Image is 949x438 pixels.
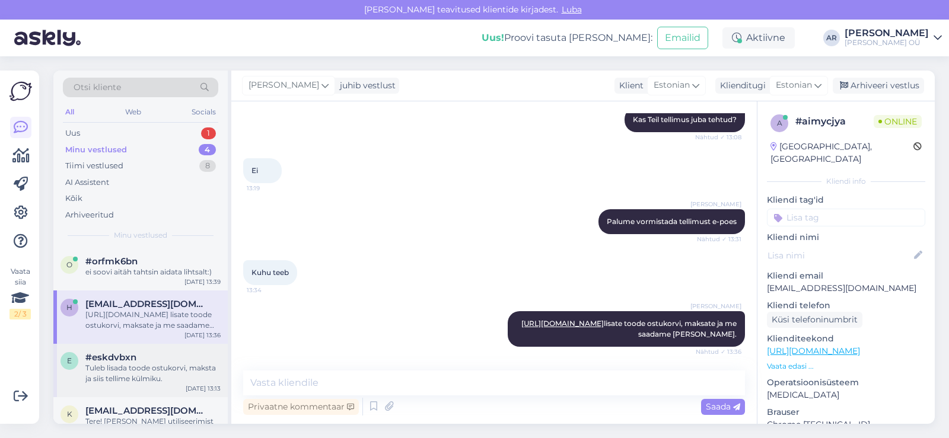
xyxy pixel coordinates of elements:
span: katimerila@hot.ee [85,405,209,416]
span: a [777,119,782,127]
span: h [66,303,72,312]
span: #orfmk6bn [85,256,138,267]
div: Arhiveeri vestlus [833,78,924,94]
div: [GEOGRAPHIC_DATA], [GEOGRAPHIC_DATA] [770,140,913,165]
span: [PERSON_NAME] [249,79,319,92]
div: Küsi telefoninumbrit [767,312,862,328]
div: Privaatne kommentaar [243,399,359,415]
div: # aimycjya [795,114,874,129]
div: Kliendi info [767,176,925,187]
div: Arhiveeritud [65,209,114,221]
button: Emailid [657,27,708,49]
span: Minu vestlused [114,230,167,241]
span: Kuhu teeb [251,268,289,277]
div: [PERSON_NAME] OÜ [845,38,929,47]
p: Brauser [767,406,925,418]
p: Chrome [TECHNICAL_ID] [767,418,925,431]
div: Socials [189,104,218,120]
span: Otsi kliente [74,81,121,94]
div: Klient [614,79,644,92]
div: ei soovi aitäh tahtsin aidata lihtsalt:) [85,267,221,277]
span: Kas Teil tellimus juba tehtud? [633,115,737,124]
span: #eskdvbxn [85,352,136,363]
div: [URL][DOMAIN_NAME] lisate toode ostukorvi, maksate ja me saadame [PERSON_NAME]. [85,309,221,331]
span: Online [874,115,922,128]
p: [EMAIL_ADDRESS][DOMAIN_NAME] [767,282,925,295]
span: Ei [251,166,258,175]
div: Uus [65,127,80,139]
span: 13:34 [247,286,291,295]
span: Nähtud ✓ 13:31 [697,235,741,244]
div: Klienditugi [715,79,766,92]
img: Askly Logo [9,80,32,103]
div: [DATE] 13:13 [186,384,221,393]
span: helenapajuste972@gmail.com [85,299,209,309]
span: Nähtud ✓ 13:08 [695,133,741,142]
div: [DATE] 13:36 [184,331,221,340]
p: Kliendi tag'id [767,194,925,206]
div: Tiimi vestlused [65,160,123,172]
div: Kõik [65,193,82,204]
p: Operatsioonisüsteem [767,376,925,389]
div: All [63,104,77,120]
span: [PERSON_NAME] [690,200,741,209]
p: Kliendi telefon [767,299,925,312]
span: Palume vormistada tellimust e-poes [607,217,737,226]
span: Estonian [654,79,690,92]
input: Lisa nimi [768,249,912,262]
div: Vaata siia [9,266,31,319]
p: Vaata edasi ... [767,361,925,372]
span: Luba [558,4,585,15]
div: 4 [199,144,216,156]
div: Tuleb lisada toode ostukorvi, maksta ja siis tellime külmiku. [85,363,221,384]
a: [PERSON_NAME][PERSON_NAME] OÜ [845,28,942,47]
div: 8 [199,160,216,172]
div: 2 / 3 [9,309,31,319]
div: Tere! [PERSON_NAME] utiliseerimist pakume ainult [GEOGRAPHIC_DATA]. Samuti te saate tellida telek... [85,416,221,437]
span: e [67,356,72,365]
span: [PERSON_NAME] [690,302,741,311]
p: [MEDICAL_DATA] [767,389,925,401]
span: k [67,410,72,418]
div: Minu vestlused [65,144,127,156]
span: Estonian [776,79,812,92]
span: Saada [706,401,740,412]
b: Uus! [482,32,504,43]
p: Kliendi email [767,270,925,282]
div: Aktiivne [722,27,795,49]
div: 1 [201,127,216,139]
div: AI Assistent [65,177,109,188]
span: 13:19 [247,184,291,193]
div: Proovi tasuta [PERSON_NAME]: [482,31,652,45]
div: juhib vestlust [335,79,396,92]
a: [URL][DOMAIN_NAME] [767,346,860,356]
p: Kliendi nimi [767,231,925,244]
div: AR [823,30,840,46]
div: [PERSON_NAME] [845,28,929,38]
span: lisate toode ostukorvi, maksate ja me saadame [PERSON_NAME]. [521,319,738,338]
span: Nähtud ✓ 13:36 [696,347,741,356]
p: Klienditeekond [767,333,925,345]
a: [URL][DOMAIN_NAME] [521,319,604,328]
span: o [66,260,72,269]
div: Web [123,104,144,120]
div: [DATE] 13:39 [184,277,221,286]
input: Lisa tag [767,209,925,226]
